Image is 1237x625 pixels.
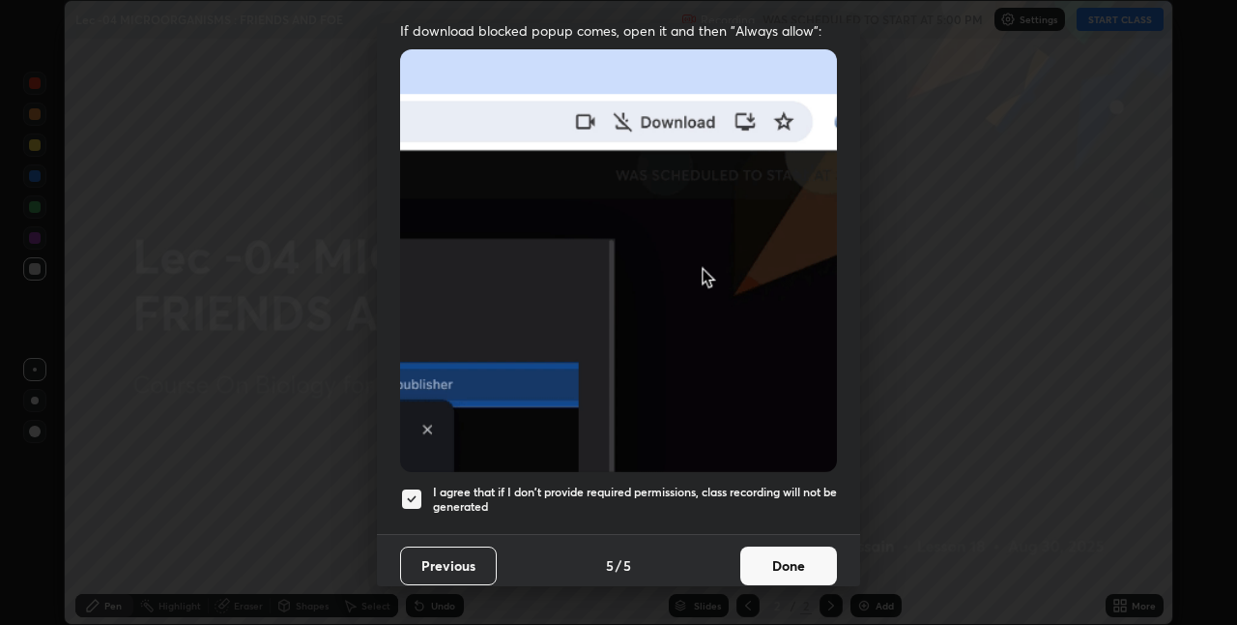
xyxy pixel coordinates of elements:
h5: I agree that if I don't provide required permissions, class recording will not be generated [433,485,837,515]
span: If download blocked popup comes, open it and then "Always allow": [400,21,837,40]
button: Previous [400,547,497,585]
h4: 5 [623,555,631,576]
h4: / [616,555,621,576]
h4: 5 [606,555,614,576]
img: downloads-permission-blocked.gif [400,49,837,472]
button: Done [740,547,837,585]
